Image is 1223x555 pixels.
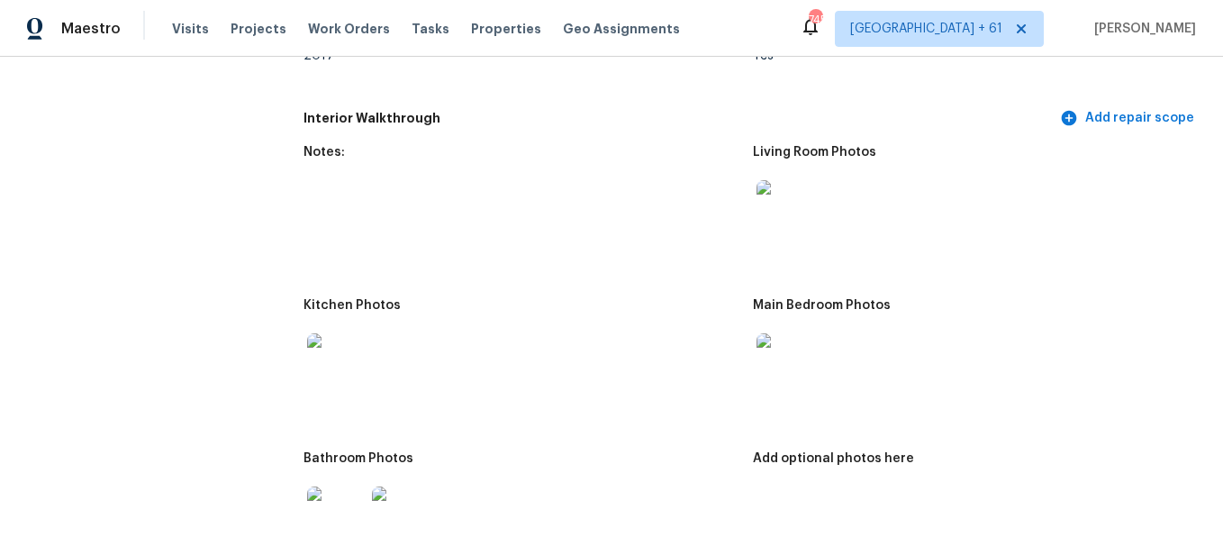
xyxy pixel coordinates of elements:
span: Maestro [61,20,121,38]
h5: Kitchen Photos [303,299,401,312]
h5: Interior Walkthrough [303,109,1056,128]
span: Projects [231,20,286,38]
h5: Main Bedroom Photos [753,299,891,312]
span: Geo Assignments [563,20,680,38]
span: Add repair scope [1064,107,1194,130]
span: Properties [471,20,541,38]
div: 745 [809,11,821,29]
span: [GEOGRAPHIC_DATA] + 61 [850,20,1002,38]
button: Add repair scope [1056,102,1201,135]
span: Work Orders [308,20,390,38]
span: Tasks [412,23,449,35]
h5: Bathroom Photos [303,452,413,465]
h5: Add optional photos here [753,452,914,465]
span: Visits [172,20,209,38]
h5: Notes: [303,146,345,159]
h5: Living Room Photos [753,146,876,159]
span: [PERSON_NAME] [1087,20,1196,38]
